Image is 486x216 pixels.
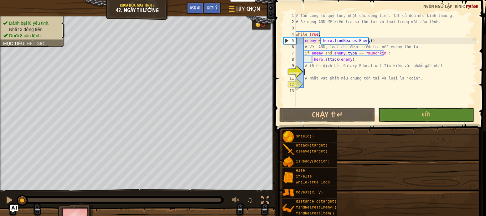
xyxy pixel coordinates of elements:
div: 10 [283,69,296,75]
li: Nhặt 3 đồng tiền. [3,26,60,33]
span: Ngôn ngữ lập trình [423,3,464,9]
button: Tuỳ chọn [224,3,264,17]
div: 3 [283,25,296,31]
img: portrait.png [282,203,294,214]
span: ♫ [246,195,253,205]
span: : [464,3,466,9]
div: 0 [261,21,268,28]
span: attack(target) [296,143,328,148]
div: 6 [283,44,296,50]
button: Ask AI [10,205,18,213]
div: 1 [283,13,296,19]
span: moveXY(x, y) [296,190,323,195]
button: Ctrl + P: Pause [3,194,16,207]
img: portrait.png [282,172,294,183]
div: 4 [283,31,296,38]
span: Tuỳ chọn [236,5,260,13]
button: Ask AI [187,3,204,14]
span: while-true loop [296,180,330,185]
button: Tùy chỉnh âm lượng [230,194,242,207]
span: shield() [296,134,314,139]
div: 5 [284,38,296,44]
li: Dưới 8 câu lệnh. [3,33,60,39]
img: portrait.png [282,187,294,199]
span: Mục tiêu [3,41,24,46]
span: findNearestEnemy() [296,205,337,210]
div: Team 'humans' has 0 gold. [252,19,271,30]
img: portrait.png [282,131,294,143]
button: Chạy ⇧↵ [279,108,375,122]
img: portrait.png [282,156,294,168]
img: portrait.png [282,143,294,155]
div: 7 [283,50,296,56]
div: 8 [283,56,296,63]
div: 9 [283,63,296,69]
span: Nhặt 3 đồng tiền. [9,27,44,32]
span: Ask AI [190,5,200,11]
div: 11 [283,75,296,81]
button: Bật tắt chế độ toàn màn hình [259,194,271,207]
span: Gợi ý [207,5,218,11]
span: findNearestItem() [296,211,334,216]
span: Đánh bại lũ yêu tinh. [9,21,49,26]
div: 13 [283,88,296,94]
div: 12 [283,81,296,88]
div: 2 [283,19,296,25]
span: Dưới 8 câu lệnh. [9,33,42,38]
button: Gửi [378,108,474,122]
span: Python [466,3,478,9]
span: cleave(target) [296,149,328,154]
span: Gửi [422,111,431,118]
span: : [24,41,27,46]
span: distanceTo(target) [296,199,337,204]
span: isReady(action) [296,159,330,164]
span: else [296,168,305,173]
span: Hết giờ [27,41,45,46]
span: if/else [296,174,312,179]
li: Đánh bại lũ yêu tinh. [3,20,60,26]
button: ♫ [245,194,256,207]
